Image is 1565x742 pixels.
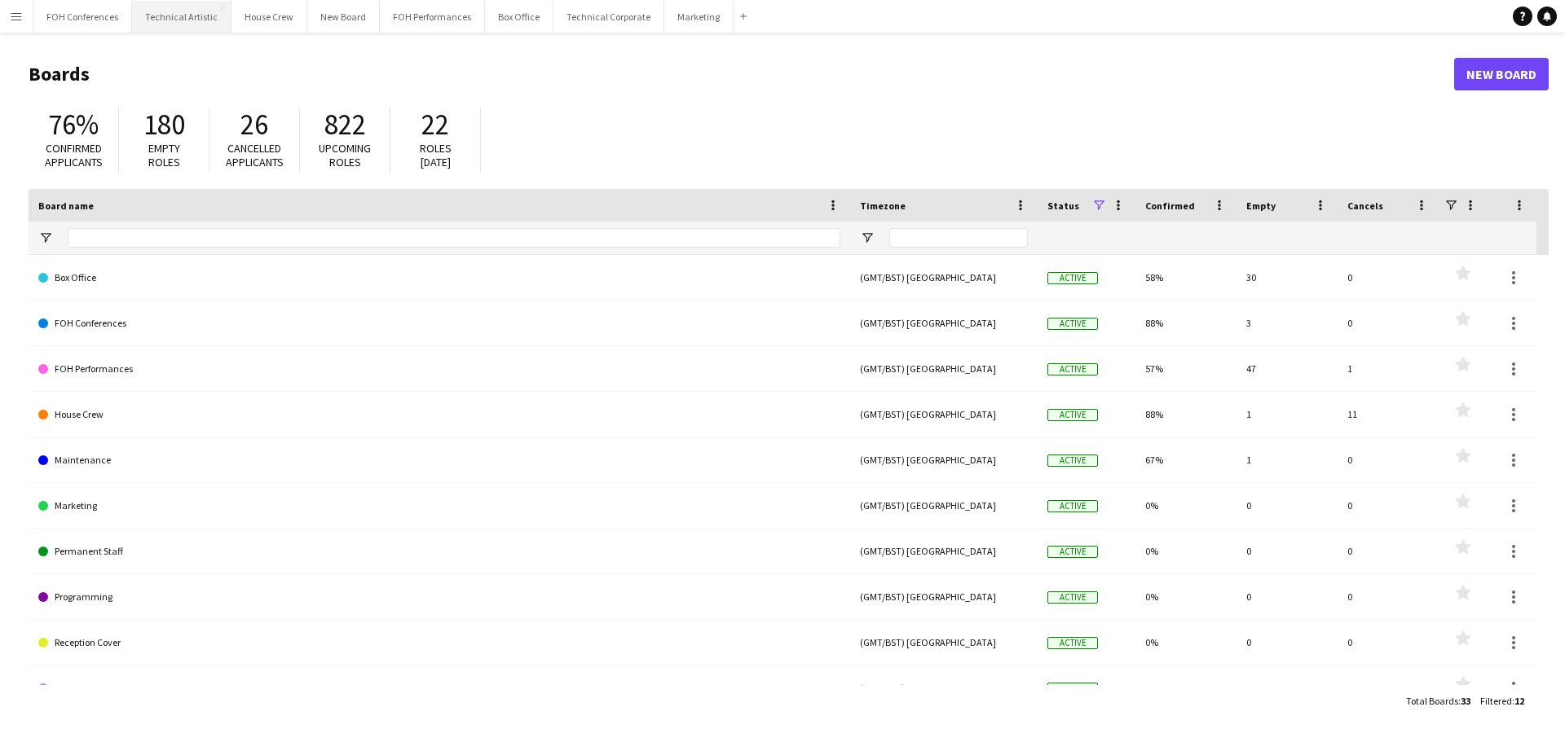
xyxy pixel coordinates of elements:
[850,346,1038,391] div: (GMT/BST) [GEOGRAPHIC_DATA]
[1338,620,1439,665] div: 0
[421,107,449,143] span: 22
[1047,318,1098,330] span: Active
[850,574,1038,619] div: (GMT/BST) [GEOGRAPHIC_DATA]
[240,107,268,143] span: 26
[664,1,734,33] button: Marketing
[850,437,1038,482] div: (GMT/BST) [GEOGRAPHIC_DATA]
[1461,695,1470,707] span: 33
[1047,272,1098,284] span: Active
[1406,695,1458,707] span: Total Boards
[1454,58,1549,90] a: New Board
[850,665,1038,710] div: (GMT/BST) [GEOGRAPHIC_DATA]
[1047,454,1098,467] span: Active
[1338,437,1439,482] div: 0
[1338,483,1439,528] div: 0
[1135,437,1237,482] div: 67%
[1047,500,1098,512] span: Active
[307,1,380,33] button: New Board
[1237,255,1338,300] div: 30
[850,483,1038,528] div: (GMT/BST) [GEOGRAPHIC_DATA]
[1135,483,1237,528] div: 0%
[1347,200,1383,212] span: Cancels
[143,107,185,143] span: 180
[1514,695,1524,707] span: 12
[1047,200,1079,212] span: Status
[33,1,132,33] button: FOH Conferences
[48,107,99,143] span: 76%
[38,529,840,574] a: Permanent Staff
[1237,665,1338,710] div: 10
[38,346,840,392] a: FOH Performances
[1338,665,1439,710] div: 12
[1047,409,1098,421] span: Active
[1047,363,1098,375] span: Active
[231,1,307,33] button: House Crew
[1237,301,1338,345] div: 3
[38,665,840,711] a: Technical Artistic
[1338,255,1439,300] div: 0
[1237,529,1338,573] div: 0
[1338,392,1439,437] div: 11
[889,228,1028,248] input: Timezone Filter Input
[1246,200,1276,212] span: Empty
[1406,685,1470,717] div: :
[1135,665,1237,710] div: 95%
[1237,483,1338,528] div: 0
[38,620,840,665] a: Reception Cover
[38,301,840,346] a: FOH Conferences
[1135,255,1237,300] div: 58%
[1480,695,1512,707] span: Filtered
[860,231,875,245] button: Open Filter Menu
[38,574,840,620] a: Programming
[1135,529,1237,573] div: 0%
[380,1,485,33] button: FOH Performances
[1237,346,1338,391] div: 47
[1237,392,1338,437] div: 1
[1237,437,1338,482] div: 1
[132,1,231,33] button: Technical Artistic
[850,392,1038,437] div: (GMT/BST) [GEOGRAPHIC_DATA]
[1047,591,1098,604] span: Active
[850,255,1038,300] div: (GMT/BST) [GEOGRAPHIC_DATA]
[29,62,1454,86] h1: Boards
[68,228,840,248] input: Board name Filter Input
[1047,683,1098,695] span: Active
[553,1,664,33] button: Technical Corporate
[1047,546,1098,558] span: Active
[319,141,371,169] span: Upcoming roles
[45,141,103,169] span: Confirmed applicants
[1135,392,1237,437] div: 88%
[1338,574,1439,619] div: 0
[148,141,180,169] span: Empty roles
[1135,620,1237,665] div: 0%
[850,301,1038,345] div: (GMT/BST) [GEOGRAPHIC_DATA]
[1135,301,1237,345] div: 88%
[38,200,94,212] span: Board name
[1135,346,1237,391] div: 57%
[1047,637,1098,649] span: Active
[38,483,840,529] a: Marketing
[850,529,1038,573] div: (GMT/BST) [GEOGRAPHIC_DATA]
[1237,620,1338,665] div: 0
[850,620,1038,665] div: (GMT/BST) [GEOGRAPHIC_DATA]
[1135,574,1237,619] div: 0%
[1338,301,1439,345] div: 0
[226,141,284,169] span: Cancelled applicants
[38,437,840,483] a: Maintenance
[860,200,906,212] span: Timezone
[1237,574,1338,619] div: 0
[1145,200,1195,212] span: Confirmed
[1338,529,1439,573] div: 0
[1338,346,1439,391] div: 1
[485,1,553,33] button: Box Office
[324,107,366,143] span: 822
[38,392,840,437] a: House Crew
[38,231,53,245] button: Open Filter Menu
[420,141,452,169] span: Roles [DATE]
[1480,685,1524,717] div: :
[38,255,840,301] a: Box Office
